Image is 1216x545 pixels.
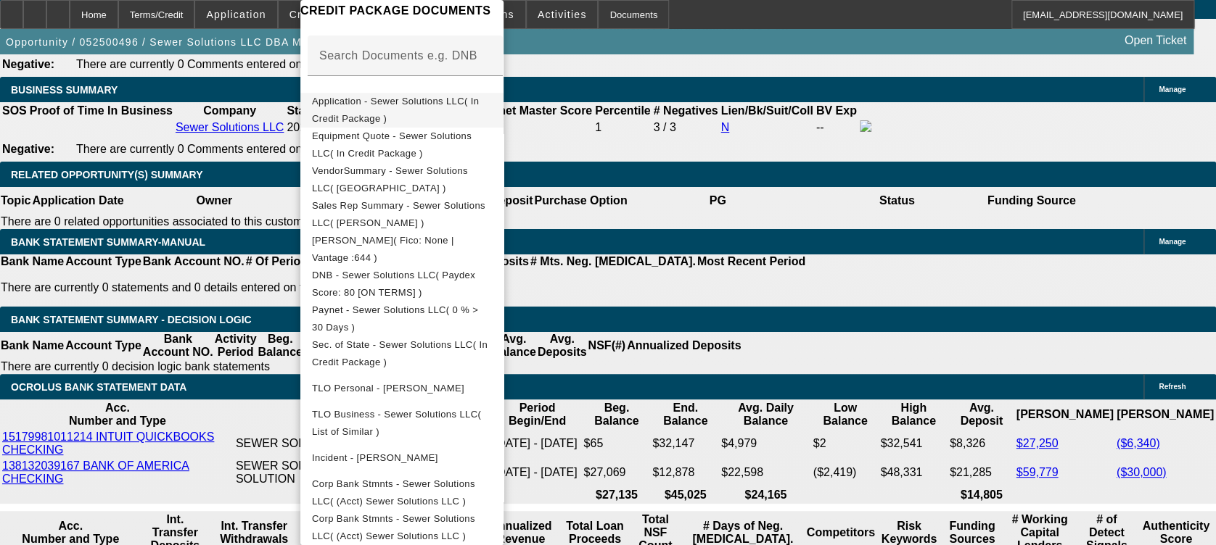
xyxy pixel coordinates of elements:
span: Corp Bank Stmnts - Sewer Solutions LLC( (Acct) Sewer Solutions LLC ) [312,513,475,541]
span: Corp Bank Stmnts - Sewer Solutions LLC( (Acct) Sewer Solutions LLC ) [312,478,475,507]
span: Sales Rep Summary - Sewer Solutions LLC( [PERSON_NAME] ) [312,200,485,228]
mat-label: Search Documents e.g. DNB [319,49,477,62]
button: TLO Business - Sewer Solutions LLC( List of Similar ) [300,406,504,441]
button: Corp Bank Stmnts - Sewer Solutions LLC( (Acct) Sewer Solutions LLC ) [300,475,504,510]
button: Sales Rep Summary - Sewer Solutions LLC( Hendrix, Miles ) [300,197,504,232]
button: Equipment Quote - Sewer Solutions LLC( In Credit Package ) [300,128,504,162]
button: Application - Sewer Solutions LLC( In Credit Package ) [300,93,504,128]
h4: CREDIT PACKAGE DOCUMENTS [300,2,504,20]
span: Paynet - Sewer Solutions LLC( 0 % > 30 Days ) [312,304,478,333]
button: Paynet - Sewer Solutions LLC( 0 % > 30 Days ) [300,301,504,336]
span: Incident - [PERSON_NAME] [312,452,438,463]
span: Application - Sewer Solutions LLC( In Credit Package ) [312,96,479,124]
span: Sec. of State - Sewer Solutions LLC( In Credit Package ) [312,339,488,367]
button: Transunion - Alvarez, Omar( Fico: None | Vantage :644 ) [300,232,504,267]
span: DNB - Sewer Solutions LLC( Paydex Score: 80 [ON TERMS] ) [312,270,475,298]
span: TLO Business - Sewer Solutions LLC( List of Similar ) [312,409,481,437]
button: VendorSummary - Sewer Solutions LLC( Vermeer Mountain West ) [300,162,504,197]
span: Equipment Quote - Sewer Solutions LLC( In Credit Package ) [312,130,472,159]
button: TLO Personal - Alvarez, Omar [300,371,504,406]
button: Corp Bank Stmnts - Sewer Solutions LLC( (Acct) Sewer Solutions LLC ) [300,510,504,545]
span: TLO Personal - [PERSON_NAME] [312,383,464,394]
span: VendorSummary - Sewer Solutions LLC( [GEOGRAPHIC_DATA] ) [312,165,468,194]
button: DNB - Sewer Solutions LLC( Paydex Score: 80 [ON TERMS] ) [300,267,504,301]
button: Incident - Alvarez, Omar [300,441,504,475]
button: Sec. of State - Sewer Solutions LLC( In Credit Package ) [300,336,504,371]
span: [PERSON_NAME]( Fico: None | Vantage :644 ) [312,235,454,263]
